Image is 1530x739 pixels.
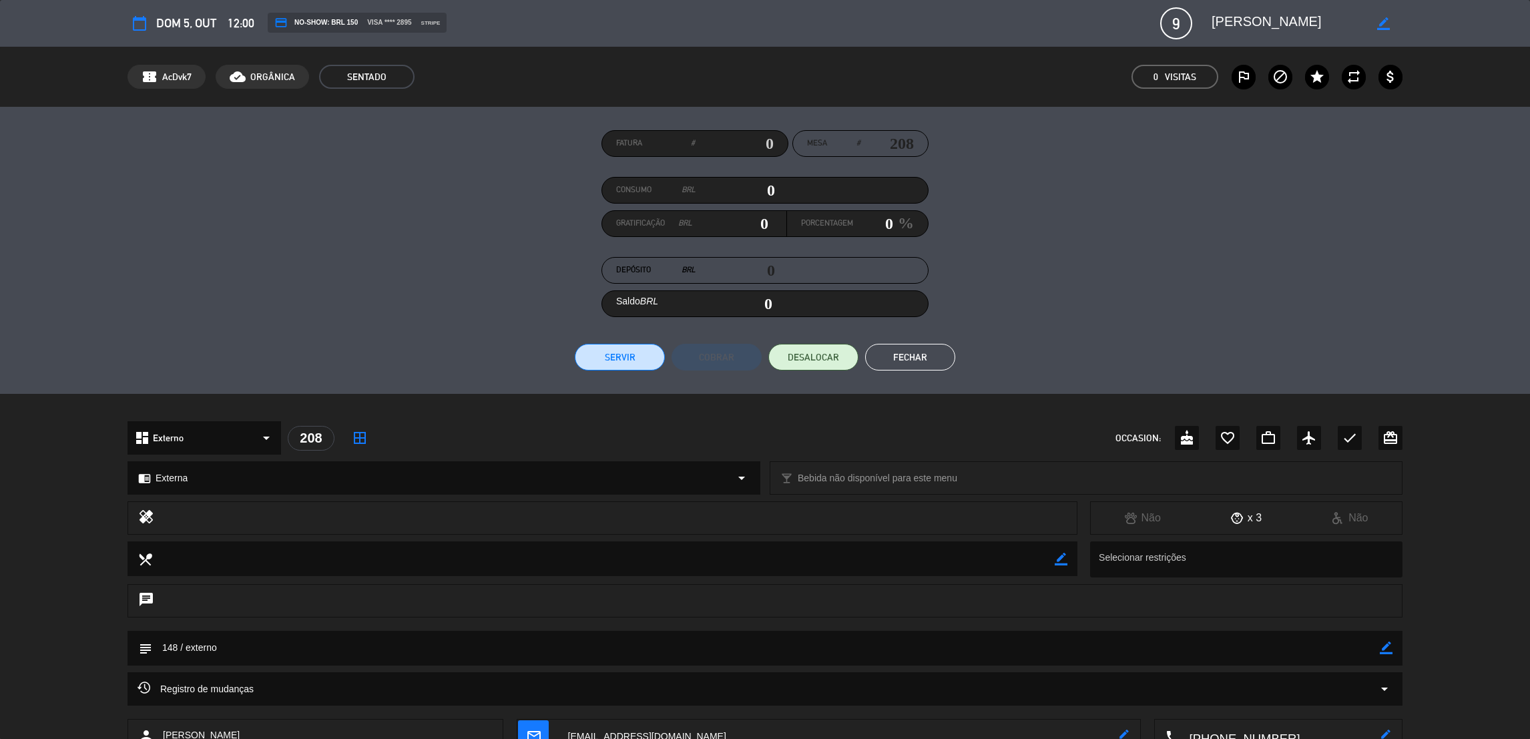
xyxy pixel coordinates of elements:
[421,19,441,27] span: stripe
[1346,69,1362,85] i: repeat
[1382,430,1398,446] i: card_giftcard
[853,214,893,234] input: 0
[616,137,695,150] label: Fatura
[1165,69,1196,85] em: Visitas
[228,13,254,33] span: 12:00
[1179,430,1195,446] i: cake
[616,184,696,197] label: Consumo
[734,470,750,486] i: arrow_drop_down
[274,16,288,29] i: credit_card
[1342,430,1358,446] i: check
[1154,69,1158,85] span: 0
[138,681,254,697] span: Registro de mudanças
[142,69,158,85] span: confirmation_number
[696,180,775,200] input: 0
[575,344,665,371] button: Servir
[1376,681,1392,697] i: arrow_drop_down
[788,350,839,364] span: DESALOCAR
[1301,430,1317,446] i: airplanemode_active
[1260,430,1276,446] i: work_outline
[156,13,216,33] span: Dom 5, out
[856,137,860,150] em: #
[1380,642,1392,654] i: border_color
[1055,553,1067,565] i: border_color
[288,426,334,451] div: 208
[616,264,696,277] label: Depósito
[1236,69,1252,85] i: outlined_flag
[893,210,914,236] em: %
[672,344,762,371] button: Cobrar
[1220,430,1236,446] i: favorite_border
[682,184,696,197] em: BRL
[162,69,192,85] span: AcDvk7
[138,509,154,527] i: healing
[801,217,853,230] label: Porcentagem
[127,11,152,35] button: calendar_today
[138,551,152,566] i: local_dining
[768,344,858,371] button: DESALOCAR
[1309,69,1325,85] i: star
[807,137,827,150] span: Mesa
[678,217,692,230] em: BRL
[138,472,151,485] i: chrome_reader_mode
[230,69,246,85] i: cloud_done
[250,69,295,85] span: ORGÂNICA
[1377,17,1390,30] i: border_color
[138,641,152,656] i: subject
[352,430,368,446] i: border_all
[258,430,274,446] i: arrow_drop_down
[1272,69,1288,85] i: block
[134,430,150,446] i: dashboard
[865,344,955,371] button: Fechar
[798,471,957,486] span: Bebida não disponível para este menu
[319,65,415,89] span: SENTADO
[1382,69,1398,85] i: attach_money
[138,591,154,610] i: chat
[1194,509,1298,527] div: x 3
[1091,509,1194,527] div: Não
[695,134,774,154] input: 0
[1298,509,1402,527] div: Não
[274,16,358,29] span: NO-SHOW: BRL 150
[691,137,695,150] em: #
[156,471,188,486] span: Externa
[780,472,793,485] i: local_bar
[1115,431,1161,446] span: OCCASION:
[640,296,658,306] em: BRL
[616,294,658,309] label: Saldo
[616,217,692,230] label: Gratificação
[860,134,914,154] input: number
[1160,7,1192,39] span: 9
[132,15,148,31] i: calendar_today
[153,431,184,446] span: Externo
[682,264,696,277] em: BRL
[692,214,768,234] input: 0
